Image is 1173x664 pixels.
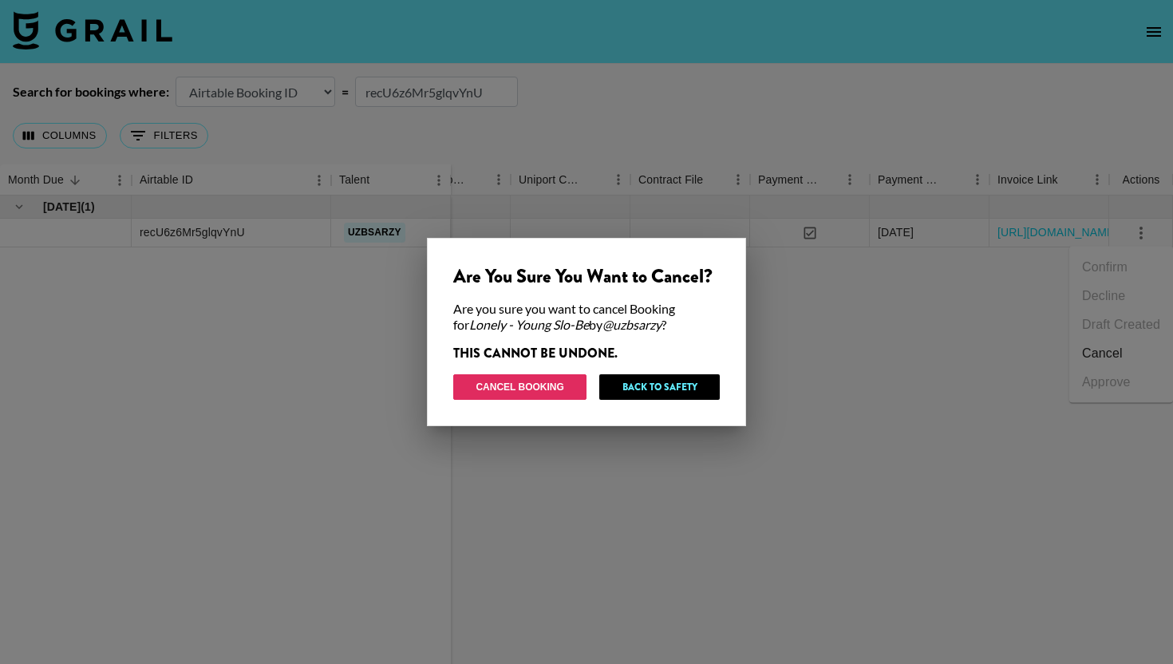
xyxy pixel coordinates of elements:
[469,317,589,332] em: Lonely - Young Slo-Be
[453,264,720,288] div: Are You Sure You Want to Cancel?
[599,374,720,400] button: Back to Safety
[453,374,586,400] button: Cancel Booking
[453,346,720,362] div: THIS CANNOT BE UNDONE.
[602,317,662,332] em: @ uzbsarzy
[453,301,720,333] div: Are you sure you want to cancel Booking for by ?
